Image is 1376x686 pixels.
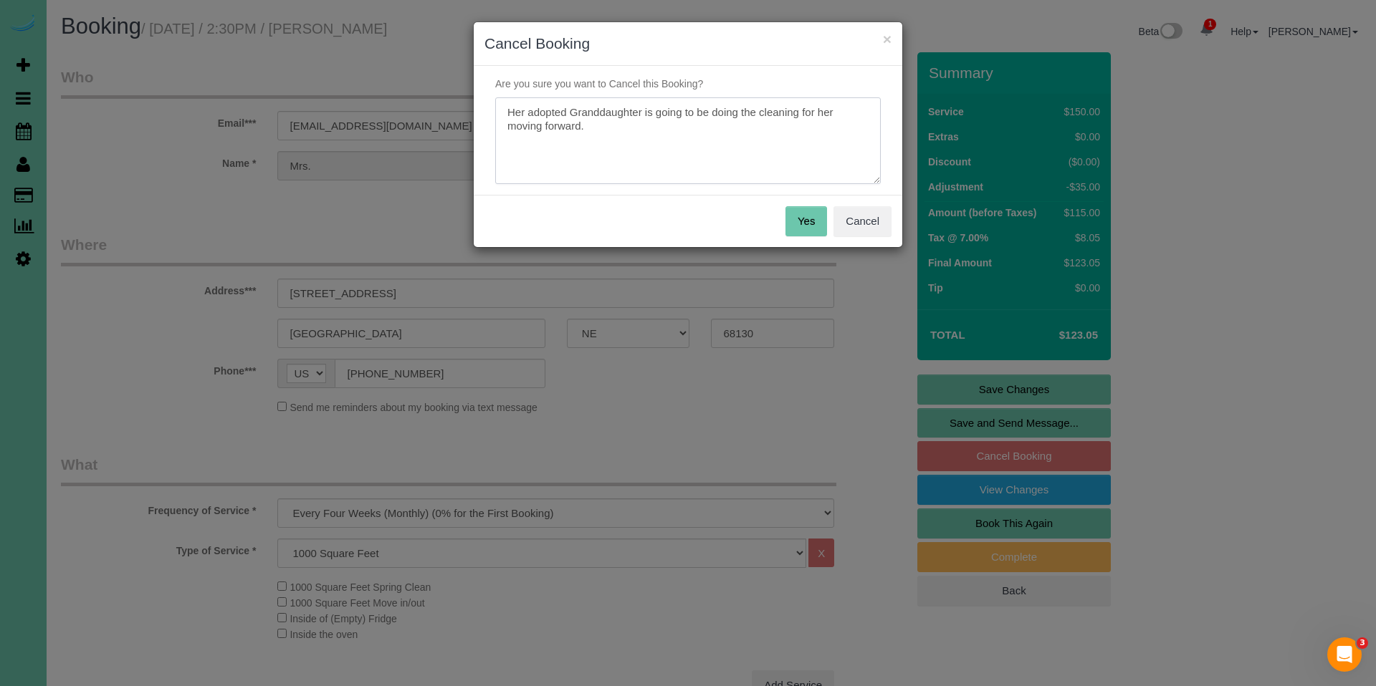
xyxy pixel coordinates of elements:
sui-modal: Cancel Booking [474,22,902,247]
button: Yes [785,206,827,236]
button: × [883,32,892,47]
h3: Cancel Booking [484,33,892,54]
iframe: Intercom live chat [1327,637,1362,672]
button: Cancel [833,206,892,236]
p: Are you sure you want to Cancel this Booking? [484,77,892,91]
span: 3 [1357,637,1368,649]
